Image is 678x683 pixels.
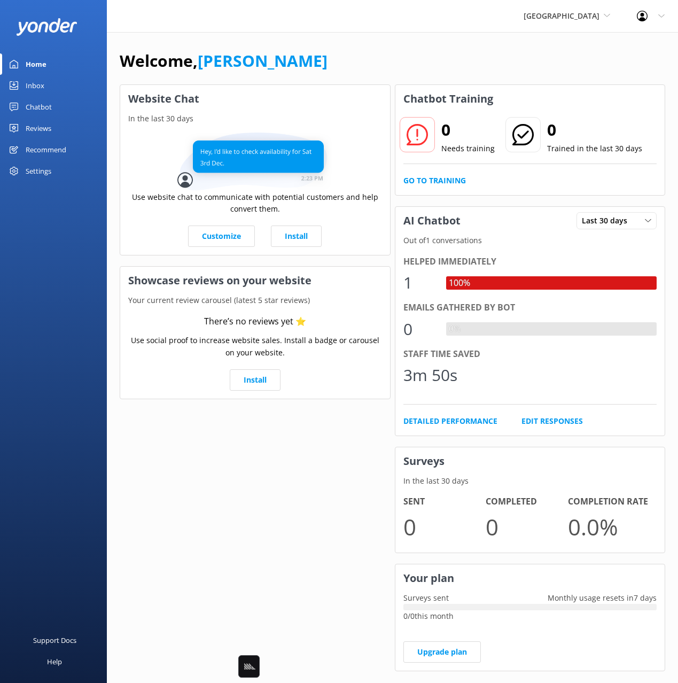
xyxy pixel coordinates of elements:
[26,96,52,118] div: Chatbot
[198,50,328,72] a: [PERSON_NAME]
[403,175,466,187] a: Go to Training
[540,592,665,604] p: Monthly usage resets in 7 days
[120,113,390,125] p: In the last 30 days
[441,143,495,154] p: Needs training
[568,509,650,545] p: 0.0 %
[403,495,486,509] h4: Sent
[120,85,390,113] h3: Website Chat
[403,301,657,315] div: Emails gathered by bot
[395,475,665,487] p: In the last 30 days
[395,564,665,592] h3: Your plan
[26,118,51,139] div: Reviews
[446,322,463,336] div: 0%
[403,610,657,622] p: 0 / 0 this month
[120,48,328,74] h1: Welcome,
[204,315,306,329] div: There’s no reviews yet ⭐
[441,117,495,143] h2: 0
[395,85,501,113] h3: Chatbot Training
[26,139,66,160] div: Recommend
[16,18,77,36] img: yonder-white-logo.png
[120,294,390,306] p: Your current review carousel (latest 5 star reviews)
[26,53,46,75] div: Home
[271,226,322,247] a: Install
[403,362,457,388] div: 3m 50s
[128,191,382,215] p: Use website chat to communicate with potential customers and help convert them.
[120,267,390,294] h3: Showcase reviews on your website
[128,335,382,359] p: Use social proof to increase website sales. Install a badge or carousel on your website.
[47,651,62,672] div: Help
[188,226,255,247] a: Customize
[230,369,280,391] a: Install
[486,509,568,545] p: 0
[403,316,435,342] div: 0
[403,509,486,545] p: 0
[403,270,435,296] div: 1
[403,641,481,663] a: Upgrade plan
[26,160,51,182] div: Settings
[395,447,665,475] h3: Surveys
[521,415,583,427] a: Edit Responses
[524,11,599,21] span: [GEOGRAPHIC_DATA]
[582,215,634,227] span: Last 30 days
[486,495,568,509] h4: Completed
[547,143,642,154] p: Trained in the last 30 days
[403,415,497,427] a: Detailed Performance
[395,592,457,604] p: Surveys sent
[547,117,642,143] h2: 0
[446,276,473,290] div: 100%
[33,630,76,651] div: Support Docs
[403,255,657,269] div: Helped immediately
[395,235,665,246] p: Out of 1 conversations
[403,347,657,361] div: Staff time saved
[395,207,469,235] h3: AI Chatbot
[568,495,650,509] h4: Completion Rate
[177,133,332,191] img: conversation...
[26,75,44,96] div: Inbox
